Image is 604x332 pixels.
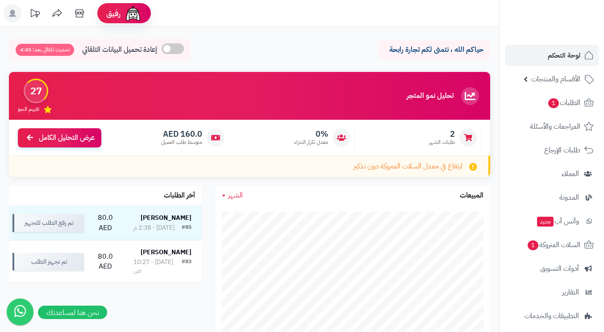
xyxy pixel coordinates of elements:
[407,92,454,100] h3: تحليل نمو المتجر
[505,234,599,256] a: السلات المتروكة1
[12,253,84,271] div: تم تجهيز الطلب
[505,139,599,161] a: طلبات الإرجاع
[161,139,202,146] span: متوسط طلب العميل
[460,192,483,200] h3: المبيعات
[505,305,599,327] a: التطبيقات والخدمات
[530,120,580,133] span: المراجعات والأسئلة
[294,139,328,146] span: معدل تكرار الشراء
[39,133,95,143] span: عرض التحليل الكامل
[385,45,483,55] p: حياكم الله ، نتمنى لكم تجارة رابحة
[18,105,39,113] span: تقييم النمو
[547,97,580,109] span: الطلبات
[294,129,328,139] span: 0%
[562,286,579,298] span: التقارير
[182,258,192,276] div: #83
[82,45,157,55] span: إعادة تحميل البيانات التلقائي
[505,163,599,185] a: العملاء
[141,213,192,223] strong: [PERSON_NAME]
[222,190,243,201] a: الشهر
[141,248,192,257] strong: [PERSON_NAME]
[16,44,74,56] span: تحديث تلقائي بعد: 4:45
[505,92,599,113] a: الطلبات1
[525,310,579,322] span: التطبيقات والخدمات
[531,73,580,85] span: الأقسام والمنتجات
[505,45,599,66] a: لوحة التحكم
[536,215,579,227] span: وآتس آب
[543,23,596,42] img: logo-2.png
[548,98,559,108] span: 1
[429,129,455,139] span: 2
[18,128,101,147] a: عرض التحليل الكامل
[505,210,599,232] a: وآتس آبجديد
[505,187,599,208] a: المدونة
[228,190,243,201] span: الشهر
[12,214,84,232] div: تم رفع الطلب للتجهيز
[548,49,580,62] span: لوحة التحكم
[106,8,121,19] span: رفيق
[161,129,202,139] span: 160.0 AED
[537,217,554,227] span: جديد
[124,4,142,22] img: ai-face.png
[429,139,455,146] span: طلبات الشهر
[505,116,599,137] a: المراجعات والأسئلة
[87,206,123,240] td: 80.0 AED
[505,282,599,303] a: التقارير
[133,258,181,276] div: [DATE] - 10:27 ص
[354,161,462,172] span: ارتفاع في معدل السلات المتروكة دون تذكير
[540,262,579,275] span: أدوات التسويق
[133,223,175,232] div: [DATE] - 2:38 م
[528,240,538,250] span: 1
[164,192,195,200] h3: آخر الطلبات
[87,241,123,283] td: 80.0 AED
[559,191,579,204] span: المدونة
[544,144,580,156] span: طلبات الإرجاع
[182,223,192,232] div: #85
[24,4,46,25] a: تحديثات المنصة
[562,168,579,180] span: العملاء
[505,258,599,279] a: أدوات التسويق
[527,239,580,251] span: السلات المتروكة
